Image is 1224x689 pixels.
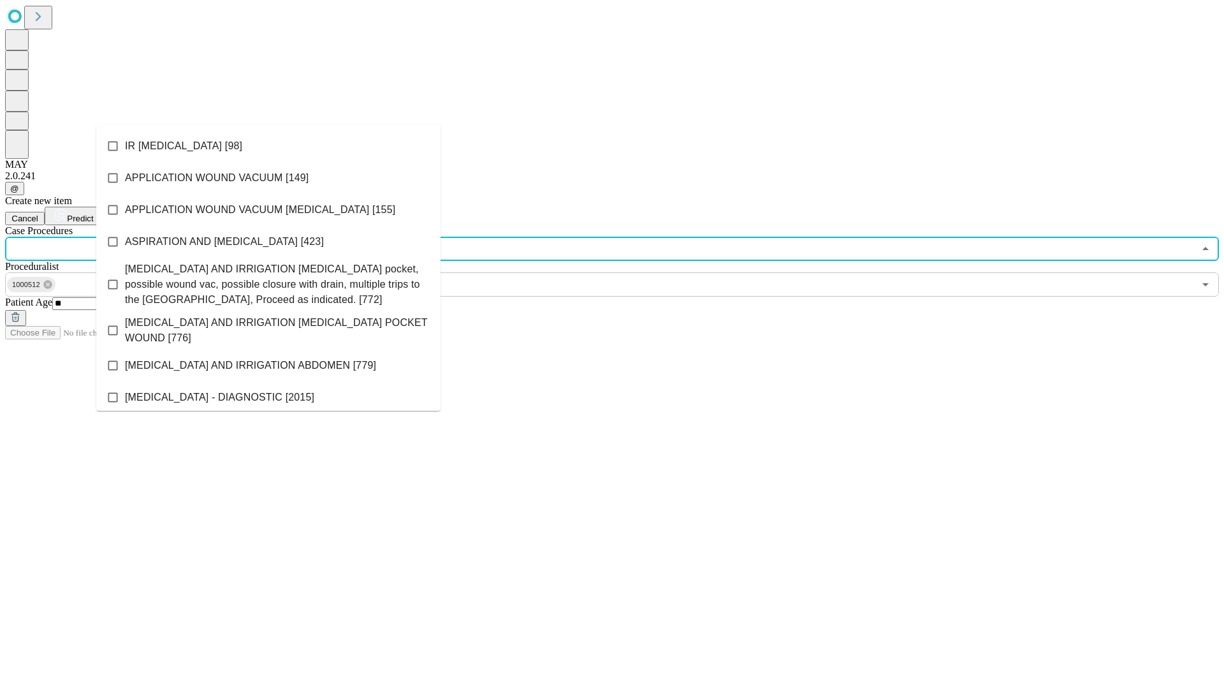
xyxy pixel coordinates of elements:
span: [MEDICAL_DATA] AND IRRIGATION ABDOMEN [779] [125,358,376,373]
span: [MEDICAL_DATA] AND IRRIGATION [MEDICAL_DATA] pocket, possible wound vac, possible closure with dr... [125,262,430,307]
span: Patient Age [5,297,52,307]
span: Proceduralist [5,261,59,272]
span: APPLICATION WOUND VACUUM [149] [125,170,309,186]
button: Open [1197,276,1214,293]
span: APPLICATION WOUND VACUUM [MEDICAL_DATA] [155] [125,202,395,218]
span: Scheduled Procedure [5,225,73,236]
span: 1000512 [7,278,45,292]
button: Cancel [5,212,45,225]
span: IR [MEDICAL_DATA] [98] [125,138,242,154]
span: [MEDICAL_DATA] AND IRRIGATION [MEDICAL_DATA] POCKET WOUND [776] [125,315,430,346]
span: @ [10,184,19,193]
div: 2.0.241 [5,170,1219,182]
button: @ [5,182,24,195]
span: Predict [67,214,93,223]
span: ASPIRATION AND [MEDICAL_DATA] [423] [125,234,324,249]
div: 1000512 [7,277,55,292]
div: MAY [5,159,1219,170]
button: Predict [45,207,103,225]
span: [MEDICAL_DATA] - DIAGNOSTIC [2015] [125,390,314,405]
span: Create new item [5,195,72,206]
span: Cancel [11,214,38,223]
button: Close [1197,240,1214,258]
